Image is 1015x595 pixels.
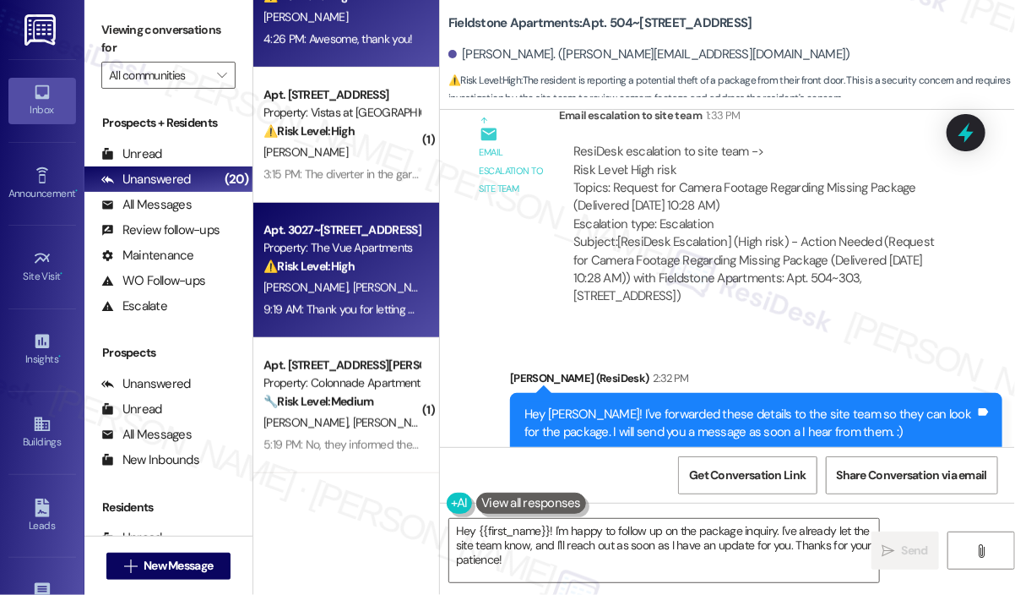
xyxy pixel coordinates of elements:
[84,499,252,516] div: Residents
[124,560,137,573] i: 
[837,467,987,484] span: Share Conversation via email
[263,259,355,274] strong: ⚠️ Risk Level: High
[8,244,76,290] a: Site Visit •
[101,221,220,239] div: Review follow-ups
[573,233,943,306] div: Subject: [ResiDesk Escalation] (High risk) - Action Needed (Request for Camera Footage Regarding ...
[448,72,1015,108] span: : The resident is reporting a potential theft of a package from their front door. This is a secur...
[510,369,1002,393] div: [PERSON_NAME] (ResiDesk)
[263,374,420,392] div: Property: Colonnade Apartments
[353,280,437,295] span: [PERSON_NAME]
[106,553,231,580] button: New Message
[8,327,76,373] a: Insights •
[448,14,752,32] b: Fieldstone Apartments: Apt. 504~[STREET_ADDRESS]
[8,410,76,456] a: Buildings
[974,544,987,558] i: 
[449,519,879,582] textarea: Hey {{first_name}}! I'm happy to follow up on the package inquiry. I've already let the site team...
[8,494,76,539] a: Leads
[871,532,939,570] button: Send
[263,86,420,104] div: Apt. [STREET_ADDRESS]
[263,123,355,139] strong: ⚠️ Risk Level: High
[263,357,420,374] div: Apt. [STREET_ADDRESS][PERSON_NAME]
[263,437,778,452] div: 5:19 PM: No, they informed them separately because the dining table light went out after the kitc...
[826,456,998,494] button: Share Conversation via email
[101,145,162,163] div: Unread
[101,401,162,418] div: Unread
[649,369,689,387] div: 2:32 PM
[84,344,252,362] div: Prospects
[480,144,545,198] div: Email escalation to site team
[448,74,521,87] strong: ⚠️ Risk Level: High
[263,415,353,430] span: [PERSON_NAME]
[559,106,958,130] div: Email escalation to site team
[263,394,373,409] strong: 🔧 Risk Level: Medium
[101,171,191,188] div: Unanswered
[220,166,252,193] div: (20)
[689,467,806,484] span: Get Conversation Link
[101,426,192,444] div: All Messages
[263,9,348,25] span: [PERSON_NAME]
[263,31,412,46] div: 4:26 PM: Awesome, thank you!
[353,415,524,430] span: [PERSON_NAME] [PERSON_NAME]
[75,185,78,197] span: •
[217,68,226,82] i: 
[101,529,162,547] div: Unread
[702,106,740,124] div: 1:33 PM
[263,104,420,122] div: Property: Vistas at [GEOGRAPHIC_DATA]
[61,268,63,280] span: •
[573,143,943,233] div: ResiDesk escalation to site team -> Risk Level: High risk Topics: Request for Camera Footage Rega...
[101,247,194,265] div: Maintenance
[109,62,209,89] input: All communities
[101,451,199,469] div: New Inbounds
[101,196,192,214] div: All Messages
[101,272,205,290] div: WO Follow-ups
[263,221,420,239] div: Apt. 3027~[STREET_ADDRESS]
[882,544,895,558] i: 
[84,114,252,132] div: Prospects + Residents
[8,78,76,123] a: Inbox
[101,375,191,393] div: Unanswered
[524,406,975,442] div: Hey [PERSON_NAME]! I've forwarded these details to the site team so they can look for the package...
[448,46,850,63] div: [PERSON_NAME]. ([PERSON_NAME][EMAIL_ADDRESS][DOMAIN_NAME])
[263,145,348,160] span: [PERSON_NAME]
[902,542,928,560] span: Send
[58,351,61,363] span: •
[24,14,59,46] img: ResiDesk Logo
[263,280,353,295] span: [PERSON_NAME]
[678,456,817,494] button: Get Conversation Link
[263,239,420,257] div: Property: The Vue Apartments
[144,557,213,575] span: New Message
[101,297,167,315] div: Escalate
[101,17,236,62] label: Viewing conversations for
